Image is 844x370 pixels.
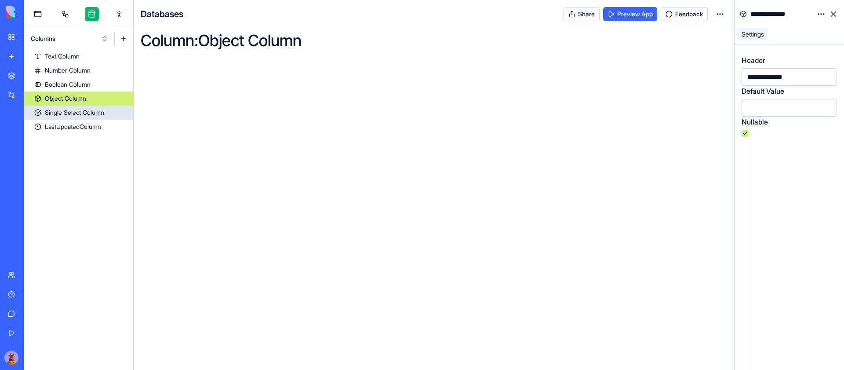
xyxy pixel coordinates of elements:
[141,8,183,20] h4: Databases
[24,120,133,134] a: LastUpdatedColumn
[24,77,133,92] a: Boolean Column
[742,30,764,38] span: Settings
[742,86,784,96] label: Default Value
[738,28,768,40] a: Settings
[45,80,91,89] div: Boolean Column
[6,6,61,18] img: logo
[564,7,600,21] button: Share
[742,117,768,127] label: Nullable
[45,66,91,75] div: Number Column
[24,49,133,63] a: Text Column
[141,32,727,49] h1: Column: Object Column
[45,52,80,61] div: Text Column
[661,7,708,21] button: Feedback
[4,351,18,365] img: Kuku_Large_sla5px.png
[45,108,104,117] div: Single Select Column
[24,106,133,120] a: Single Select Column
[45,94,86,103] div: Object Column
[742,55,765,66] label: Header
[742,86,837,117] div: Default Value
[24,63,133,77] a: Number Column
[45,122,101,131] div: LastUpdatedColumn
[603,7,657,21] a: Preview App
[742,117,837,137] div: Nullable
[24,92,133,106] a: Object Column
[26,32,113,46] button: Columns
